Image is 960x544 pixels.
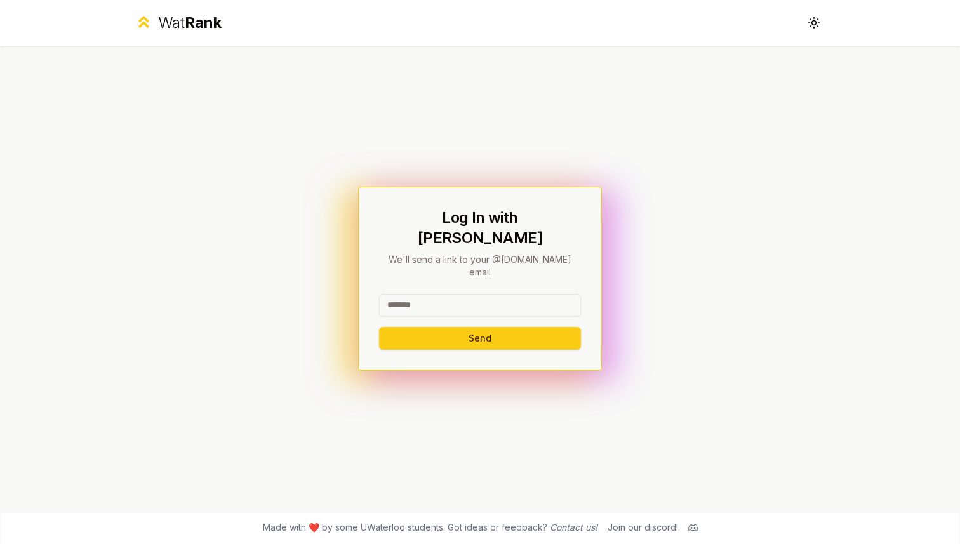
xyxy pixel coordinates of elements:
a: Contact us! [550,522,597,533]
div: Join our discord! [608,521,678,534]
button: Send [379,327,581,350]
span: Rank [185,13,222,32]
div: Wat [158,13,222,33]
p: We'll send a link to your @[DOMAIN_NAME] email [379,253,581,279]
h1: Log In with [PERSON_NAME] [379,208,581,248]
span: Made with ❤️ by some UWaterloo students. Got ideas or feedback? [263,521,597,534]
a: WatRank [135,13,222,33]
